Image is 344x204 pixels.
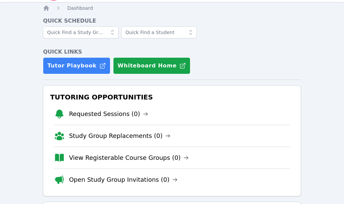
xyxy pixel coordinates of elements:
[69,175,178,184] a: Open Study Group Invitations (0)
[43,5,301,11] nav: Breadcrumb
[43,26,118,38] input: Quick Find a Study Group
[67,5,93,11] a: Dashboard
[113,57,190,74] button: Whiteboard Home
[121,26,197,38] input: Quick Find a Student
[43,57,110,74] a: Tutor Playbook
[49,91,295,103] h3: Tutoring Opportunities
[43,17,301,25] h4: Quick Schedule
[69,109,148,119] a: Requested Sessions (0)
[43,48,301,56] h4: Quick Links
[69,153,189,163] a: View Registerable Course Groups (0)
[69,131,170,141] a: Study Group Replacements (0)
